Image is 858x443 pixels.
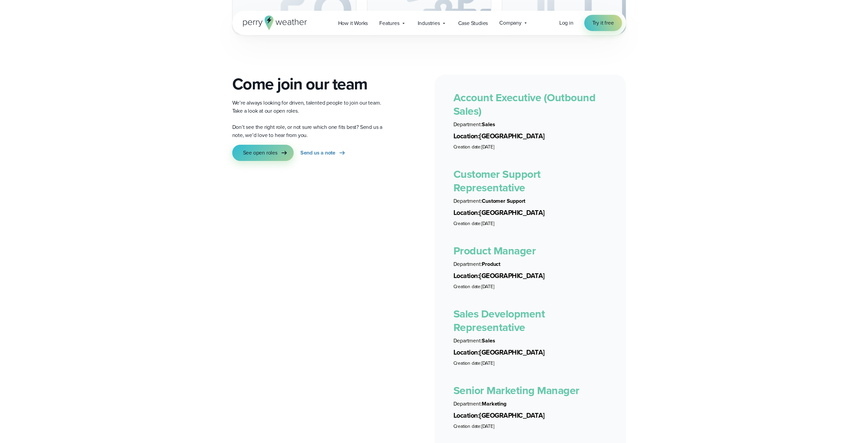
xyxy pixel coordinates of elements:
p: Don’t see the right role, or not sure which one fits best? Send us a note, we’d love to hear from... [232,123,390,139]
p: We’re always looking for driven, talented people to join our team. Take a look at our open roles. [232,99,390,115]
a: Log in [559,19,573,27]
span: Industries [418,19,440,27]
span: Department: [453,120,482,128]
a: Account Executive (Outbound Sales) [453,89,596,119]
span: Case Studies [458,19,488,27]
li: [DATE] [453,283,607,290]
span: Location: [453,347,480,357]
span: Location: [453,271,480,281]
span: Department: [453,400,482,408]
a: How it Works [332,16,374,30]
li: Sales [453,120,607,129]
li: [GEOGRAPHIC_DATA] [453,271,607,281]
a: Sales Development Representative [453,306,545,335]
li: [GEOGRAPHIC_DATA] [453,131,607,141]
span: Creation date: [453,423,481,430]
a: See open roles [232,145,294,161]
span: Department: [453,197,482,205]
a: Try it free [584,15,622,31]
a: Senior Marketing Manager [453,382,580,398]
li: [DATE] [453,220,607,227]
span: Send us a note [300,149,335,157]
li: [DATE] [453,144,607,150]
span: Location: [453,410,480,420]
h2: Come join our team [232,75,390,93]
span: Creation date: [453,143,481,150]
a: Product Manager [453,243,536,259]
li: Sales [453,337,607,345]
span: Creation date: [453,283,481,290]
li: Product [453,260,607,268]
span: Features [379,19,399,27]
li: [DATE] [453,360,607,367]
span: Company [499,19,522,27]
a: Customer Support Representative [453,166,541,196]
span: Creation date: [453,360,481,367]
li: Marketing [453,400,607,408]
span: Department: [453,337,482,344]
li: [DATE] [453,423,607,430]
span: Department: [453,260,482,268]
li: Customer Support [453,197,607,205]
a: Case Studies [452,16,494,30]
span: Try it free [592,19,614,27]
li: [GEOGRAPHIC_DATA] [453,348,607,357]
span: Creation date: [453,220,481,227]
a: Send us a note [300,145,346,161]
li: [GEOGRAPHIC_DATA] [453,208,607,218]
span: Location: [453,207,480,218]
li: [GEOGRAPHIC_DATA] [453,411,607,420]
span: How it Works [338,19,368,27]
span: See open roles [243,149,277,157]
span: Location: [453,131,480,141]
